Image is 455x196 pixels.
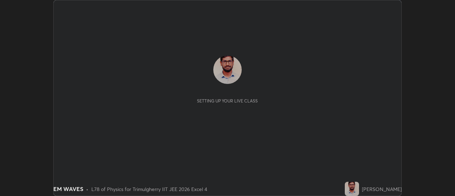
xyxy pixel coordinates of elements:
img: 999cd64d9fd9493084ef9f6136016bc7.jpg [345,182,359,196]
div: EM WAVES [53,185,83,193]
div: L78 of Physics for Trimulgherry IIT JEE 2026 Excel 4 [91,185,207,193]
div: [PERSON_NAME] [362,185,402,193]
div: • [86,185,89,193]
img: 999cd64d9fd9493084ef9f6136016bc7.jpg [213,55,242,84]
div: Setting up your live class [197,98,258,104]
